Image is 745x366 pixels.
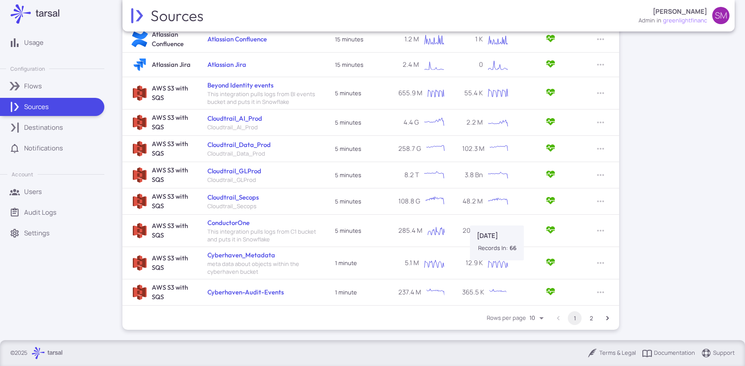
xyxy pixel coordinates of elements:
[152,113,193,132] h6: AWS S3 with SQS
[550,311,616,325] nav: pagination navigation
[131,31,148,47] img: Atlassian Confluence
[152,84,193,103] h6: AWS S3 with SQS
[207,167,261,175] a: Cloudtrail_GLProd
[545,169,556,181] span: Active
[398,170,419,180] p: 8.2 T
[207,260,320,275] span: meta data about objects within the cyberhaven bucket
[485,31,511,48] svg: Interactive chart
[462,288,484,297] p: 365.5 K
[462,258,483,268] p: 12.9 K
[152,139,193,158] h6: AWS S3 with SQS
[462,144,485,153] p: 102.3 M
[568,311,582,325] button: page 1
[485,254,511,272] svg: Interactive chart
[326,26,390,53] td: 15 minutes
[487,314,526,322] label: Rows per page
[326,188,390,215] td: 5 minutes
[421,31,448,48] div: Chart. Highcharts interactive chart.
[398,34,419,44] p: 1.2 M
[485,56,511,73] svg: Interactive chart
[462,34,483,44] p: 1 K
[421,254,448,272] svg: Interactive chart
[207,150,271,157] span: Cloudtrail_Data_Prod
[398,197,420,206] p: 108.8 G
[207,251,275,259] a: Cyberhaven_Metadata
[131,167,148,183] img: AWS S3 with SQS
[131,222,148,239] img: AWS S3 with SQS
[152,221,193,240] h6: AWS S3 with SQS
[10,349,28,357] p: © 2025
[485,31,511,48] div: Chart. Highcharts interactive chart.
[421,114,448,131] div: Chart. Highcharts interactive chart.
[642,348,695,358] div: Documentation
[486,284,511,301] svg: Interactive chart
[131,255,148,271] img: AWS S3 with SQS
[131,114,148,131] img: AWS S3 with SQS
[485,254,511,272] div: Chart. Highcharts interactive chart.
[424,222,448,239] svg: Interactive chart
[152,166,193,185] h6: AWS S3 with SQS
[326,136,390,162] td: 5 minutes
[207,193,259,201] a: Cloudtrail_Secops
[639,16,655,25] div: admin
[398,226,423,235] p: 285.4 M
[594,116,607,129] button: Row Actions
[462,118,483,127] p: 2.2 M
[485,114,511,131] svg: Interactive chart
[594,224,607,238] button: Row Actions
[423,140,448,157] svg: Interactive chart
[594,58,607,72] button: Row Actions
[398,144,421,153] p: 258.7 G
[545,286,556,299] span: Active
[423,140,448,157] div: Chart. Highcharts interactive chart.
[150,6,205,25] h2: Sources
[131,141,148,157] img: AWS S3 with SQS
[131,284,148,300] img: AWS S3 with SQS
[486,140,511,157] div: Chart. Highcharts interactive chart.
[601,311,614,325] button: Go to next page
[24,228,50,238] p: Settings
[24,38,44,47] p: Usage
[485,84,511,102] svg: Interactive chart
[424,222,448,239] div: Chart. Highcharts interactive chart.
[326,247,390,279] td: 1 minute
[529,311,547,325] div: Rows per page
[421,56,448,73] svg: Interactive chart
[423,284,448,301] div: Chart. Highcharts interactive chart.
[462,60,483,69] p: 0
[485,166,511,184] svg: Interactive chart
[486,140,511,157] svg: Interactive chart
[594,168,607,182] button: Row Actions
[207,123,262,131] span: Cloudtrail_AI_Prod
[24,187,42,197] p: Users
[545,225,556,237] span: Active
[545,87,556,100] span: Active
[485,166,511,184] div: Chart. Highcharts interactive chart.
[653,7,707,16] p: [PERSON_NAME]
[207,35,267,43] a: Atlassian Confluence
[326,215,390,247] td: 5 minutes
[594,32,607,46] button: Row Actions
[485,222,511,239] div: Chart. Highcharts interactive chart.
[398,88,423,98] p: 655.9 M
[485,56,511,73] div: Chart. Highcharts interactive chart.
[24,123,63,132] p: Destinations
[594,86,607,100] button: Row Actions
[152,192,193,211] h6: AWS S3 with SQS
[24,208,56,217] p: Audit Logs
[545,195,556,208] span: Active
[10,65,45,72] p: Configuration
[24,102,49,112] p: Sources
[594,142,607,156] button: Row Actions
[587,348,636,358] a: Terms & Legal
[398,118,419,127] p: 4.4 G
[398,60,419,69] p: 2.4 M
[131,56,148,73] img: Atlassian Jira
[594,194,607,208] button: Row Actions
[545,59,556,71] span: Active
[207,202,259,210] span: Cloudtrail_Secops
[152,253,193,272] h6: AWS S3 with SQS
[462,226,483,235] p: 201.3 K
[207,219,250,227] a: ConductorOne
